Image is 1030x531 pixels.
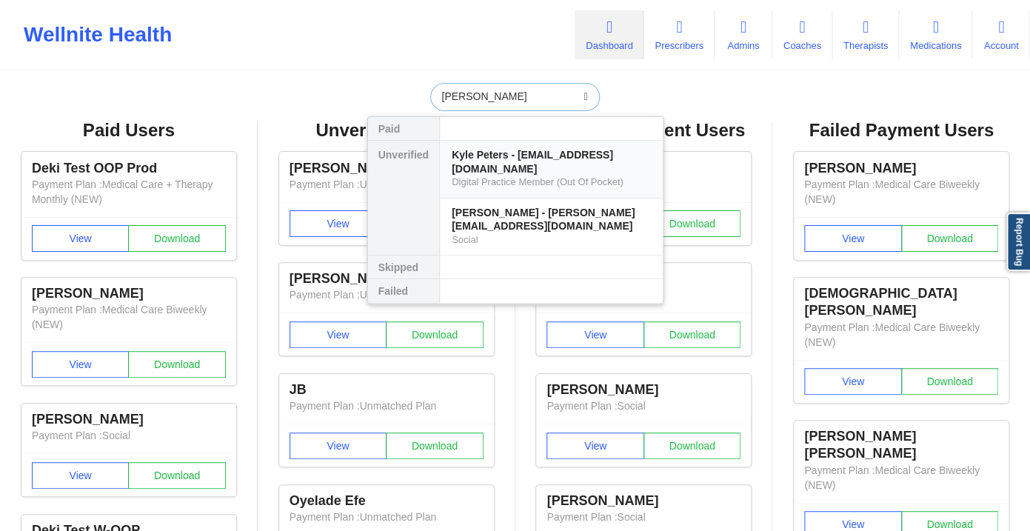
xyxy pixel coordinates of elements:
p: Payment Plan : Social [546,398,740,413]
a: Admins [715,10,772,59]
div: Paid [368,117,439,141]
button: Download [643,210,741,237]
p: Payment Plan : Unmatched Plan [290,177,484,192]
p: Payment Plan : Unmatched Plan [290,510,484,524]
button: Download [901,225,999,252]
button: View [32,225,130,252]
p: Payment Plan : Social [546,510,740,524]
div: Failed Payment Users [783,119,1020,142]
div: [PERSON_NAME] [546,381,740,398]
button: View [32,462,130,489]
div: JB [290,381,484,398]
div: [PERSON_NAME] [804,160,998,177]
a: Dashboard [575,10,643,59]
button: View [804,225,902,252]
button: View [290,321,387,348]
div: [PERSON_NAME] [290,160,484,177]
button: Download [386,321,484,348]
button: View [546,321,644,348]
div: Digital Practice Member (Out Of Pocket) [452,176,651,188]
p: Payment Plan : Unmatched Plan [290,398,484,413]
div: Unverified [368,141,439,256]
div: [DEMOGRAPHIC_DATA][PERSON_NAME] [804,285,998,319]
p: Payment Plan : Medical Care Biweekly (NEW) [804,320,998,350]
a: Coaches [772,10,832,59]
button: Download [901,368,999,395]
a: Prescribers [643,10,714,59]
div: Deki Test OOP Prod [32,160,226,177]
button: Download [386,433,484,459]
button: Download [643,321,741,348]
div: [PERSON_NAME] [PERSON_NAME] [804,428,998,462]
p: Payment Plan : Medical Care Biweekly (NEW) [804,463,998,492]
button: Download [128,225,226,252]
div: [PERSON_NAME] [32,285,226,302]
div: Social [452,233,651,246]
p: Payment Plan : Medical Care + Therapy Monthly (NEW) [32,177,226,207]
button: View [290,210,387,237]
button: View [546,433,644,459]
a: Medications [899,10,972,59]
button: Download [643,433,741,459]
p: Payment Plan : Medical Care Biweekly (NEW) [804,177,998,207]
p: Payment Plan : Medical Care Biweekly (NEW) [32,302,226,332]
button: Download [128,462,226,489]
div: [PERSON_NAME] [546,492,740,510]
div: Failed [368,279,439,303]
button: Download [128,351,226,378]
button: View [804,368,902,395]
p: Payment Plan : Unmatched Plan [290,287,484,302]
a: Account [972,10,1030,59]
div: Skipped [368,256,439,279]
div: Paid Users [10,119,247,142]
div: Unverified Users [268,119,505,142]
button: View [32,351,130,378]
div: [PERSON_NAME] [290,270,484,287]
div: Oyelade Efe [290,492,484,510]
div: [PERSON_NAME] - [PERSON_NAME][EMAIL_ADDRESS][DOMAIN_NAME] [452,206,651,233]
div: [PERSON_NAME] [32,411,226,428]
p: Payment Plan : Social [32,428,226,443]
a: Report Bug [1006,213,1030,271]
div: Kyle Peters - [EMAIL_ADDRESS][DOMAIN_NAME] [452,148,651,176]
button: View [290,433,387,459]
a: Therapists [832,10,899,59]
